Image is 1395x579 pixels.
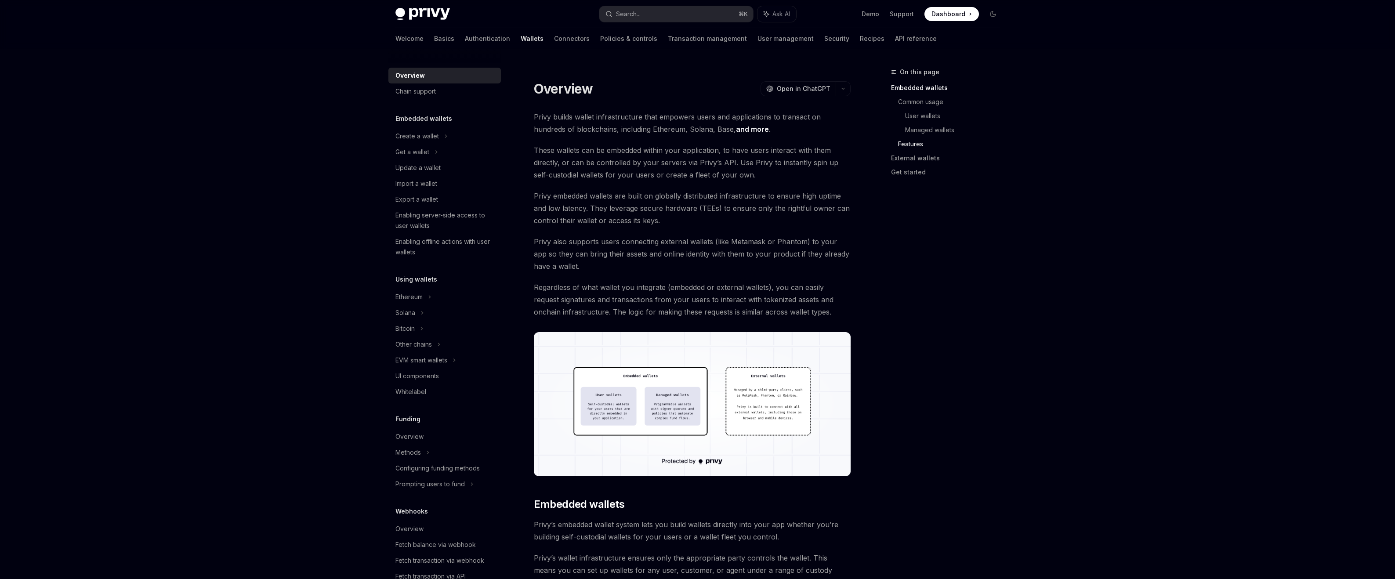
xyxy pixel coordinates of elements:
a: Features [898,137,1007,151]
span: Dashboard [931,10,965,18]
a: Common usage [898,95,1007,109]
a: Support [890,10,914,18]
span: Privy builds wallet infrastructure that empowers users and applications to transact on hundreds o... [534,111,851,135]
div: Whitelabel [395,387,426,397]
div: Fetch transaction via webhook [395,555,484,566]
h5: Embedded wallets [395,113,452,124]
a: and more [736,125,769,134]
a: Transaction management [668,28,747,49]
div: Export a wallet [395,194,438,205]
span: Privy embedded wallets are built on globally distributed infrastructure to ensure high uptime and... [534,190,851,227]
a: Overview [388,68,501,83]
div: Bitcoin [395,323,415,334]
a: API reference [895,28,937,49]
div: Import a wallet [395,178,437,189]
a: Chain support [388,83,501,99]
span: ⌘ K [739,11,748,18]
a: External wallets [891,151,1007,165]
span: Privy’s embedded wallet system lets you build wallets directly into your app whether you’re build... [534,518,851,543]
div: Search... [616,9,641,19]
h1: Overview [534,81,593,97]
div: Prompting users to fund [395,479,465,489]
div: Overview [395,431,424,442]
a: Demo [862,10,879,18]
a: Export a wallet [388,192,501,207]
div: Other chains [395,339,432,350]
a: Enabling server-side access to user wallets [388,207,501,234]
a: Welcome [395,28,424,49]
a: Overview [388,521,501,537]
div: Solana [395,308,415,318]
a: Configuring funding methods [388,460,501,476]
h5: Funding [395,414,420,424]
span: Open in ChatGPT [777,84,830,93]
div: Enabling server-side access to user wallets [395,210,496,231]
a: Dashboard [924,7,979,21]
a: Whitelabel [388,384,501,400]
a: Basics [434,28,454,49]
a: Fetch transaction via webhook [388,553,501,568]
div: Methods [395,447,421,458]
h5: Using wallets [395,274,437,285]
a: Fetch balance via webhook [388,537,501,553]
a: Security [824,28,849,49]
span: Regardless of what wallet you integrate (embedded or external wallets), you can easily request si... [534,281,851,318]
div: Update a wallet [395,163,441,173]
div: Get a wallet [395,147,429,157]
a: Connectors [554,28,590,49]
div: Enabling offline actions with user wallets [395,236,496,257]
span: Ask AI [772,10,790,18]
a: Enabling offline actions with user wallets [388,234,501,260]
button: Ask AI [757,6,796,22]
a: Managed wallets [905,123,1007,137]
a: User management [757,28,814,49]
a: Recipes [860,28,884,49]
a: Update a wallet [388,160,501,176]
a: UI components [388,368,501,384]
div: Overview [395,524,424,534]
a: Policies & controls [600,28,657,49]
div: Overview [395,70,425,81]
a: Get started [891,165,1007,179]
span: Embedded wallets [534,497,624,511]
div: Ethereum [395,292,423,302]
button: Toggle dark mode [986,7,1000,21]
div: Chain support [395,86,436,97]
img: images/walletoverview.png [534,332,851,476]
div: Fetch balance via webhook [395,539,476,550]
a: Import a wallet [388,176,501,192]
a: User wallets [905,109,1007,123]
span: Privy also supports users connecting external wallets (like Metamask or Phantom) to your app so t... [534,235,851,272]
div: Create a wallet [395,131,439,141]
a: Wallets [521,28,544,49]
a: Authentication [465,28,510,49]
img: dark logo [395,8,450,20]
a: Overview [388,429,501,445]
span: These wallets can be embedded within your application, to have users interact with them directly,... [534,144,851,181]
button: Search...⌘K [599,6,753,22]
h5: Webhooks [395,506,428,517]
div: EVM smart wallets [395,355,447,365]
div: UI components [395,371,439,381]
span: On this page [900,67,939,77]
button: Open in ChatGPT [761,81,836,96]
a: Embedded wallets [891,81,1007,95]
div: Configuring funding methods [395,463,480,474]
